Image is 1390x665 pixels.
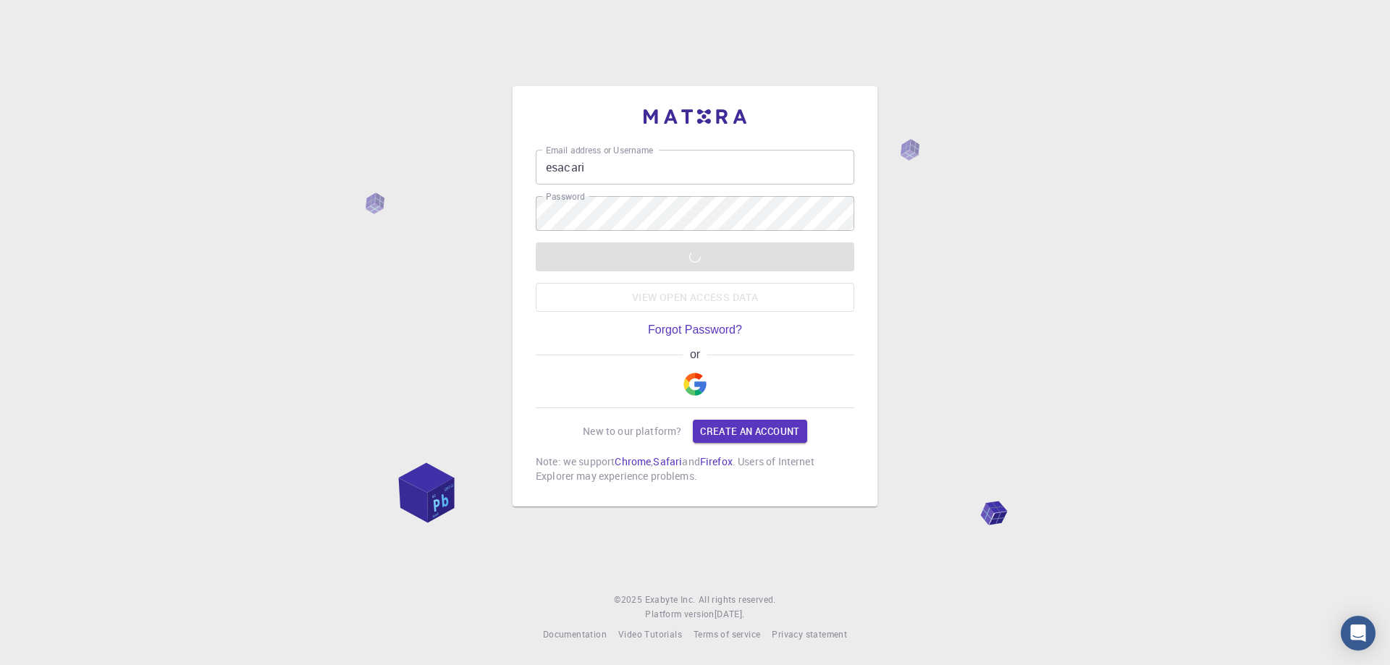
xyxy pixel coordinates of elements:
a: Exabyte Inc. [645,593,696,607]
img: Google [683,373,707,396]
a: Firefox [700,454,733,468]
span: Video Tutorials [618,628,682,640]
span: © 2025 [614,593,644,607]
p: New to our platform? [583,424,681,439]
span: Platform version [645,607,714,622]
a: [DATE]. [715,607,745,622]
p: Note: we support , and . Users of Internet Explorer may experience problems. [536,454,854,483]
div: Open Intercom Messenger [1341,616,1376,651]
span: Exabyte Inc. [645,593,696,605]
span: Terms of service [694,628,760,640]
label: Email address or Username [546,144,653,156]
span: [DATE] . [715,608,745,619]
label: Password [546,190,584,203]
a: Chrome [615,454,651,468]
a: Terms of service [694,627,760,642]
span: Privacy statement [772,628,847,640]
a: Forgot Password? [648,323,742,336]
a: Video Tutorials [618,627,682,642]
a: Create an account [693,420,806,443]
a: Documentation [543,627,607,642]
a: Privacy statement [772,627,847,642]
a: Safari [653,454,682,468]
span: All rights reserved. [699,593,776,607]
span: Documentation [543,628,607,640]
span: or [683,348,707,361]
